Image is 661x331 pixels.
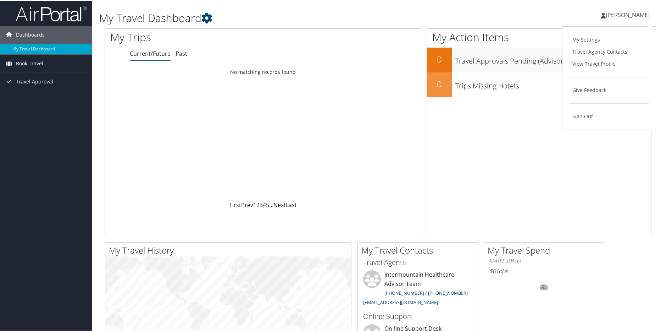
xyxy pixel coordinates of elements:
h6: [DATE] - [DATE] [489,257,599,264]
span: $0 [489,266,496,274]
a: Sign Out [570,110,649,122]
a: 5 [266,200,269,208]
a: 2 [256,200,260,208]
h1: My Trips [110,29,284,44]
a: 0Trips Missing Hotels [427,72,651,97]
h3: Trips Missing Hotels [455,77,651,90]
span: Travel Approval [16,72,53,90]
a: [PERSON_NAME] [601,4,657,25]
a: Last [286,200,297,208]
h3: Travel Agents [363,257,472,267]
h1: My Travel Dashboard [99,10,471,25]
h2: 0 [427,77,452,89]
h3: Travel Approvals Pending (Advisor Booked) [455,52,651,65]
a: 0Travel Approvals Pending (Advisor Booked) [427,47,651,72]
span: [PERSON_NAME] [606,10,650,18]
a: Travel Agency Contacts [570,45,649,57]
td: No matching records found [105,65,421,78]
span: Dashboards [16,25,45,43]
li: Intermountain Healthcare Advisor Team [360,270,476,308]
tspan: 0% [541,285,547,289]
h3: Online Support [363,311,472,321]
span: … [269,200,273,208]
a: 4 [263,200,266,208]
img: airportal-logo.png [16,5,87,21]
a: First [229,200,241,208]
a: Give Feedback [570,83,649,96]
a: My Settings [570,33,649,45]
a: Current/Future [130,49,171,57]
a: Past [176,49,187,57]
h2: 0 [427,53,452,65]
a: Next [273,200,286,208]
span: Book Travel [16,54,43,72]
a: View Travel Profile [570,57,649,69]
h2: My Travel History [109,244,351,256]
a: 1 [253,200,256,208]
a: 3 [260,200,263,208]
h1: My Action Items [427,29,651,44]
h2: My Travel Spend [488,244,604,256]
a: Prev [241,200,253,208]
h6: Total [489,266,599,274]
a: [EMAIL_ADDRESS][DOMAIN_NAME] [363,298,438,305]
h2: My Travel Contacts [361,244,478,256]
a: [PHONE_NUMBER] / [PHONE_NUMBER] [384,289,468,295]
